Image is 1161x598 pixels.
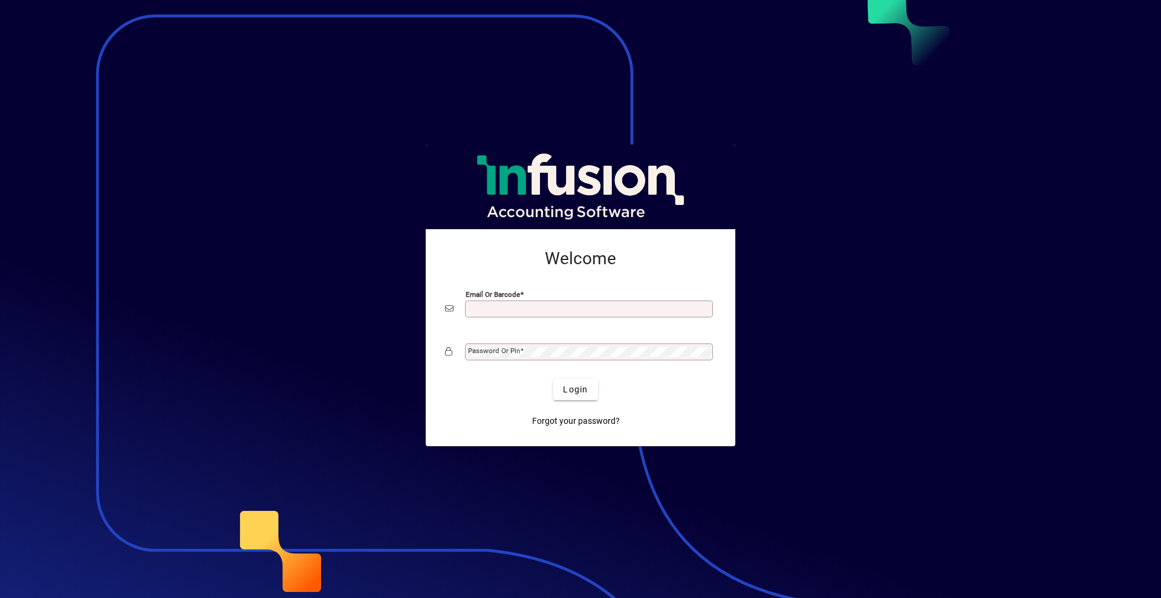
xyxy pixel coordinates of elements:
[553,379,597,400] button: Login
[468,346,520,355] mat-label: Password or Pin
[445,249,716,269] h2: Welcome
[532,415,620,427] span: Forgot your password?
[466,290,520,299] mat-label: Email or Barcode
[527,410,625,432] a: Forgot your password?
[563,383,588,396] span: Login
